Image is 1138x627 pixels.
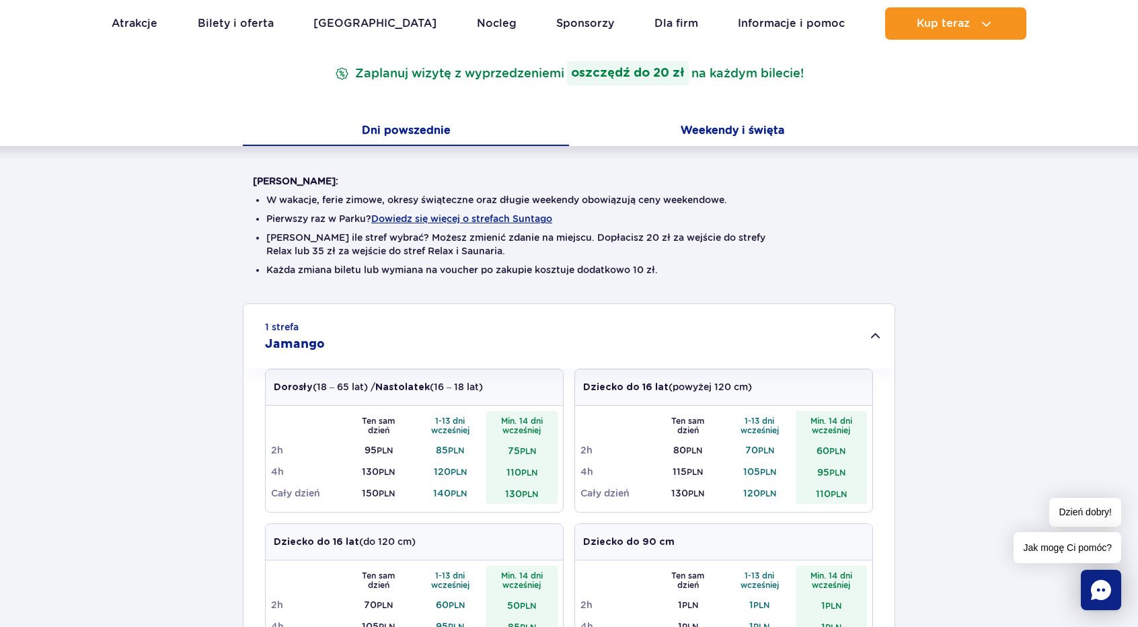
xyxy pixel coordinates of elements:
small: PLN [831,489,847,499]
td: 95 [796,461,868,482]
td: 60 [414,594,486,616]
small: PLN [682,600,698,610]
small: PLN [829,446,845,456]
th: Min. 14 dni wcześniej [486,411,558,439]
small: PLN [451,467,467,477]
th: Ten sam dzień [652,566,724,594]
th: Ten sam dzień [652,411,724,439]
span: Jak mogę Ci pomóc? [1014,532,1121,563]
td: 105 [724,461,796,482]
td: 4h [580,461,652,482]
th: Ten sam dzień [343,566,415,594]
small: PLN [521,468,537,478]
td: 140 [414,482,486,504]
strong: Dorosły [274,383,313,392]
td: 110 [796,482,868,504]
td: 110 [486,461,558,482]
td: 2h [580,594,652,616]
button: Dowiedz się więcej o strefach Suntago [371,213,552,224]
th: Min. 14 dni wcześniej [486,566,558,594]
button: Kup teraz [885,7,1026,40]
th: 1-13 dni wcześniej [414,411,486,439]
strong: Dziecko do 90 cm [583,538,675,547]
td: 120 [414,461,486,482]
td: 75 [486,439,558,461]
th: 1-13 dni wcześniej [724,566,796,594]
td: 120 [724,482,796,504]
a: Informacje i pomoc [738,7,845,40]
div: Chat [1081,570,1121,610]
small: PLN [687,467,703,477]
small: PLN [520,601,536,611]
td: 85 [414,439,486,461]
td: 1 [796,594,868,616]
small: PLN [688,488,704,499]
td: 60 [796,439,868,461]
button: Weekendy i święta [569,118,895,146]
small: PLN [686,445,702,455]
a: Bilety i oferta [198,7,274,40]
td: 1 [724,594,796,616]
td: 130 [343,461,415,482]
small: 1 strefa [265,320,299,334]
li: Pierwszy raz w Parku? [266,212,872,225]
small: PLN [522,489,538,499]
small: PLN [758,445,774,455]
p: (do 120 cm) [274,535,416,549]
th: 1-13 dni wcześniej [414,566,486,594]
small: PLN [825,601,841,611]
td: 130 [486,482,558,504]
small: PLN [377,445,393,455]
small: PLN [379,488,395,499]
span: Dzień dobry! [1049,498,1121,527]
td: 95 [343,439,415,461]
small: PLN [379,467,395,477]
a: Atrakcje [112,7,157,40]
td: 2h [271,439,343,461]
a: Dla firm [654,7,698,40]
strong: oszczędź do 20 zł [567,61,689,85]
a: [GEOGRAPHIC_DATA] [313,7,437,40]
th: Ten sam dzień [343,411,415,439]
td: 115 [652,461,724,482]
th: 1-13 dni wcześniej [724,411,796,439]
strong: Nastolatek [375,383,430,392]
td: 4h [271,461,343,482]
a: Nocleg [477,7,517,40]
p: (powyżej 120 cm) [583,380,752,394]
li: Każda zmiana biletu lub wymiana na voucher po zakupie kosztuje dodatkowo 10 zł. [266,263,872,276]
small: PLN [520,446,536,456]
small: PLN [451,488,467,499]
li: W wakacje, ferie zimowe, okresy świąteczne oraz długie weekendy obowiązują ceny weekendowe. [266,193,872,207]
td: 70 [343,594,415,616]
strong: Dziecko do 16 lat [583,383,669,392]
small: PLN [753,600,769,610]
td: Cały dzień [271,482,343,504]
strong: Dziecko do 16 lat [274,538,359,547]
td: Cały dzień [580,482,652,504]
td: 130 [652,482,724,504]
p: (18 – 65 lat) / (16 – 18 lat) [274,380,483,394]
th: Min. 14 dni wcześniej [796,566,868,594]
td: 80 [652,439,724,461]
h2: Jamango [265,336,325,353]
td: 70 [724,439,796,461]
td: 150 [343,482,415,504]
small: PLN [377,600,393,610]
th: Min. 14 dni wcześniej [796,411,868,439]
small: PLN [829,468,845,478]
td: 50 [486,594,558,616]
span: Kup teraz [917,17,970,30]
button: Dni powszednie [243,118,569,146]
small: PLN [449,600,465,610]
td: 1 [652,594,724,616]
p: Zaplanuj wizytę z wyprzedzeniem na każdym bilecie! [332,61,806,85]
li: [PERSON_NAME] ile stref wybrać? Możesz zmienić zdanie na miejscu. Dopłacisz 20 zł za wejście do s... [266,231,872,258]
td: 2h [271,594,343,616]
small: PLN [760,467,776,477]
td: 2h [580,439,652,461]
small: PLN [448,445,464,455]
strong: [PERSON_NAME]: [253,176,338,186]
a: Sponsorzy [556,7,614,40]
small: PLN [760,488,776,499]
